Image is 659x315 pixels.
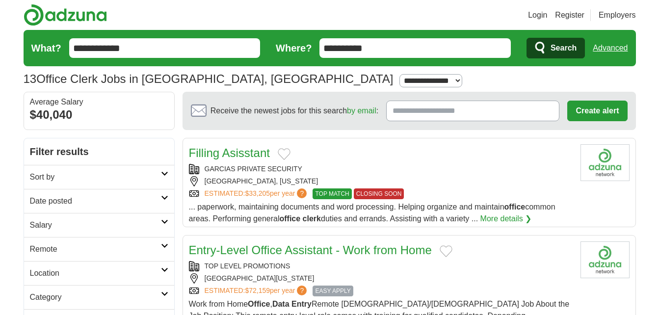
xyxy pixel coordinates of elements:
[30,219,161,231] h2: Salary
[30,267,161,279] h2: Location
[24,261,174,285] a: Location
[278,148,290,160] button: Add to favorite jobs
[189,273,573,284] div: [GEOGRAPHIC_DATA][US_STATE]
[593,38,628,58] a: Advanced
[567,101,627,121] button: Create alert
[189,243,432,257] a: Entry-Level Office Assistant - Work from Home
[24,70,37,88] span: 13
[555,9,584,21] a: Register
[480,213,532,225] a: More details ❯
[24,285,174,309] a: Category
[313,188,351,199] span: TOP MATCH
[527,38,585,58] button: Search
[303,214,321,223] strong: clerk
[24,189,174,213] a: Date posted
[551,38,577,58] span: Search
[291,300,312,308] strong: Entry
[297,188,307,198] span: ?
[30,106,168,124] div: $40,040
[30,243,161,255] h2: Remote
[189,203,555,223] span: ... paperwork, maintaining documents and word processing. Helping organize and maintain common ar...
[354,188,404,199] span: CLOSING SOON
[580,144,630,181] img: Company logo
[189,176,573,186] div: [GEOGRAPHIC_DATA], [US_STATE]
[245,189,270,197] span: $33,205
[248,300,270,308] strong: Office
[504,203,526,211] strong: office
[279,214,300,223] strong: office
[189,164,573,174] div: GARCIAS PRIVATE SECURITY
[24,138,174,165] h2: Filter results
[313,286,353,296] span: EASY APPLY
[205,286,309,296] a: ESTIMATED:$72,159per year?
[211,105,378,117] span: Receive the newest jobs for this search :
[276,41,312,55] label: Where?
[272,300,290,308] strong: Data
[30,291,161,303] h2: Category
[440,245,452,257] button: Add to favorite jobs
[580,241,630,278] img: Company logo
[205,188,309,199] a: ESTIMATED:$33,205per year?
[24,4,107,26] img: Adzuna logo
[24,165,174,189] a: Sort by
[528,9,547,21] a: Login
[189,146,270,159] a: Filling Asisstant
[297,286,307,295] span: ?
[347,106,376,115] a: by email
[31,41,61,55] label: What?
[30,171,161,183] h2: Sort by
[189,261,573,271] div: TOP LEVEL PROMOTIONS
[30,195,161,207] h2: Date posted
[245,287,270,294] span: $72,159
[24,72,394,85] h1: Office Clerk Jobs in [GEOGRAPHIC_DATA], [GEOGRAPHIC_DATA]
[24,237,174,261] a: Remote
[24,213,174,237] a: Salary
[599,9,636,21] a: Employers
[30,98,168,106] div: Average Salary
